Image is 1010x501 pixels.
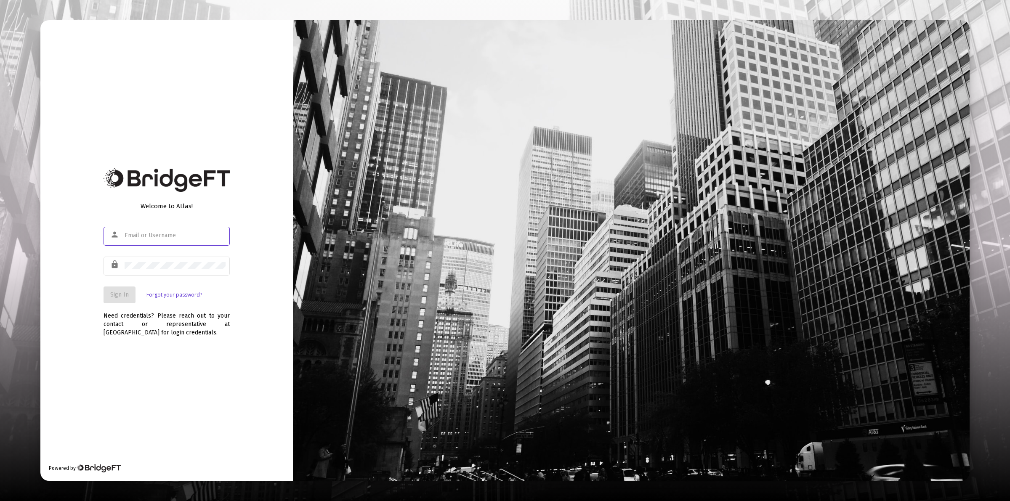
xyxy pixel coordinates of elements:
[110,230,120,240] mat-icon: person
[104,202,230,210] div: Welcome to Atlas!
[110,291,129,298] span: Sign In
[104,168,230,192] img: Bridge Financial Technology Logo
[49,464,121,472] div: Powered by
[125,232,226,239] input: Email or Username
[146,291,202,299] a: Forgot your password?
[110,260,120,270] mat-icon: lock
[104,286,136,303] button: Sign In
[77,464,121,472] img: Bridge Financial Technology Logo
[104,303,230,337] div: Need credentials? Please reach out to your contact or representative at [GEOGRAPHIC_DATA] for log...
